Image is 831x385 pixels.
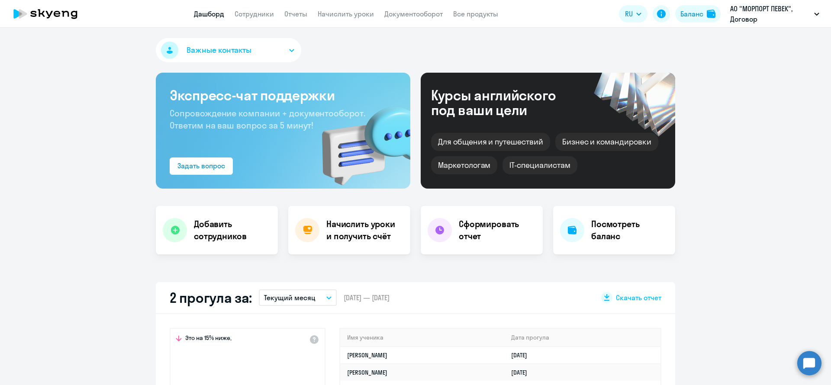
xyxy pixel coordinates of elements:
[185,334,232,344] span: Это на 15% ниже,
[194,218,271,242] h4: Добавить сотрудников
[453,10,498,18] a: Все продукты
[707,10,715,18] img: balance
[555,133,658,151] div: Бизнес и командировки
[591,218,668,242] h4: Посмотреть баланс
[177,160,225,171] div: Задать вопрос
[431,133,550,151] div: Для общения и путешествий
[170,157,233,175] button: Задать вопрос
[235,10,274,18] a: Сотрудники
[170,289,252,306] h2: 2 прогула за:
[344,293,390,302] span: [DATE] — [DATE]
[318,10,374,18] a: Начислить уроки
[511,369,534,376] a: [DATE]
[284,10,307,18] a: Отчеты
[156,38,301,62] button: Важные контакты
[384,10,443,18] a: Документооборот
[726,3,824,24] button: АО "МОРПОРТ ПЕВЕК", Договор
[504,329,660,346] th: Дата прогула
[347,351,387,359] a: [PERSON_NAME]
[347,369,387,376] a: [PERSON_NAME]
[309,91,410,189] img: bg-img
[625,9,633,19] span: RU
[170,108,365,131] span: Сопровождение компании + документооборот. Ответим на ваш вопрос за 5 минут!
[616,293,661,302] span: Скачать отчет
[187,45,251,56] span: Важные контакты
[502,156,577,174] div: IT-специалистам
[340,329,504,346] th: Имя ученика
[459,218,536,242] h4: Сформировать отчет
[619,5,647,22] button: RU
[259,289,337,306] button: Текущий месяц
[170,87,396,104] h3: Экспресс-чат поддержки
[511,351,534,359] a: [DATE]
[431,156,497,174] div: Маркетологам
[326,218,402,242] h4: Начислить уроки и получить счёт
[194,10,224,18] a: Дашборд
[730,3,811,24] p: АО "МОРПОРТ ПЕВЕК", Договор
[680,9,703,19] div: Баланс
[431,88,579,117] div: Курсы английского под ваши цели
[675,5,721,22] button: Балансbalance
[264,292,316,303] p: Текущий месяц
